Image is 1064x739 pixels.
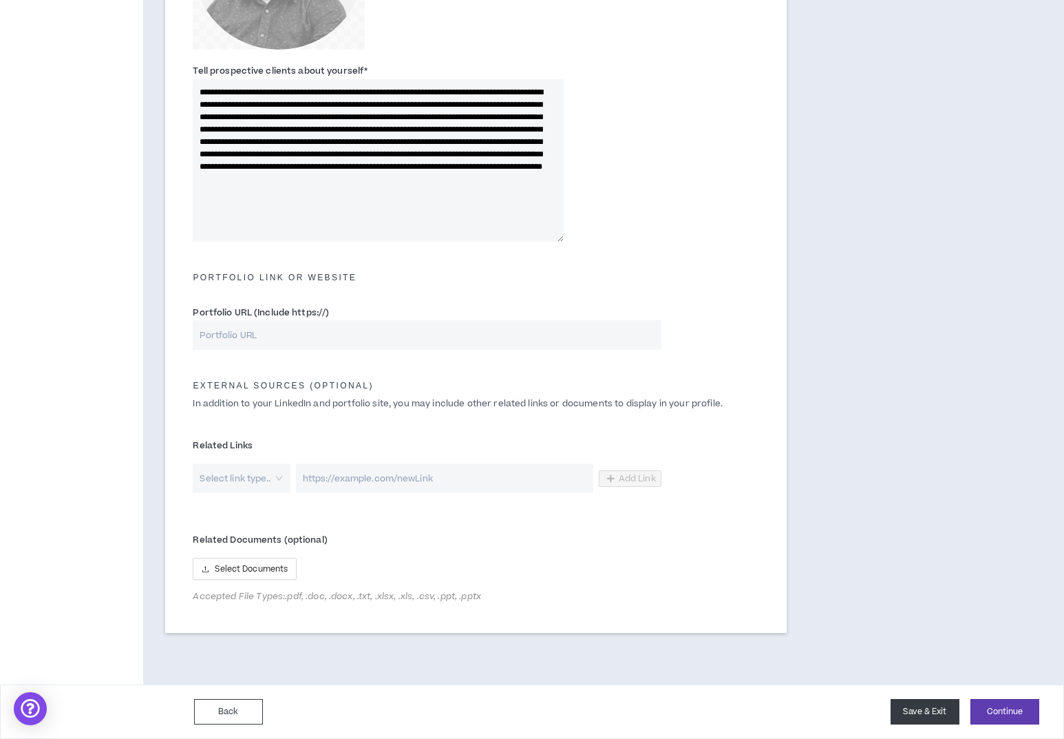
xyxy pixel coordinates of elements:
[202,565,209,573] span: upload
[193,397,723,410] span: In addition to your LinkedIn and portfolio site, you may include other related links or documents...
[193,60,368,82] label: Tell prospective clients about yourself
[193,534,327,546] span: Related Documents (optional)
[182,273,769,282] h5: Portfolio Link or Website
[215,563,288,576] span: Select Documents
[193,558,297,580] button: uploadSelect Documents
[194,699,263,725] button: Back
[193,320,661,350] input: Portfolio URL
[970,699,1039,725] button: Continue
[193,302,329,324] label: Portfolio URL (Include https://)
[193,591,661,602] span: Accepted File Types: .pdf, .doc, .docx, .txt, .xlsx, .xls, .csv, .ppt, .pptx
[14,692,47,725] div: Open Intercom Messenger
[296,464,593,493] input: https://example.com/newLink
[599,470,661,487] button: Add Link
[891,699,959,725] button: Save & Exit
[182,381,769,391] h5: External Sources (optional)
[193,439,253,452] span: Related Links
